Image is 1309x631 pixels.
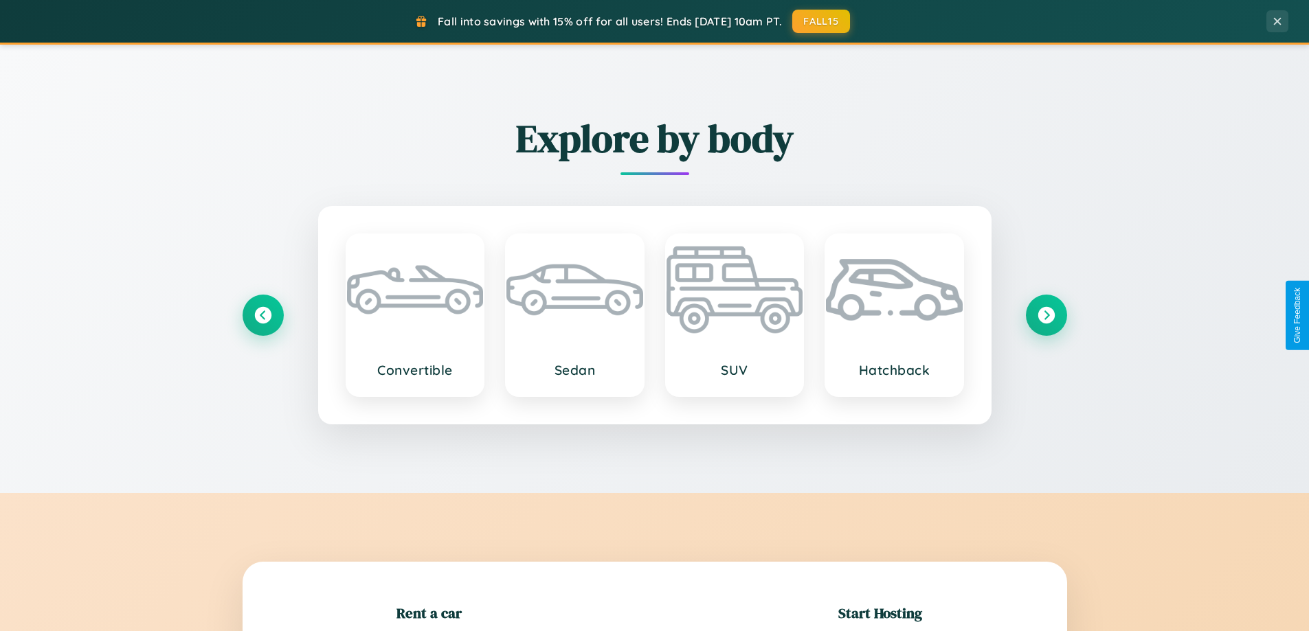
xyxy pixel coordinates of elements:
[396,603,462,623] h2: Rent a car
[838,603,922,623] h2: Start Hosting
[1293,288,1302,343] div: Give Feedback
[520,362,629,378] h3: Sedan
[243,112,1067,165] h2: Explore by body
[438,14,782,28] span: Fall into savings with 15% off for all users! Ends [DATE] 10am PT.
[361,362,470,378] h3: Convertible
[680,362,790,378] h3: SUV
[792,10,850,33] button: FALL15
[840,362,949,378] h3: Hatchback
